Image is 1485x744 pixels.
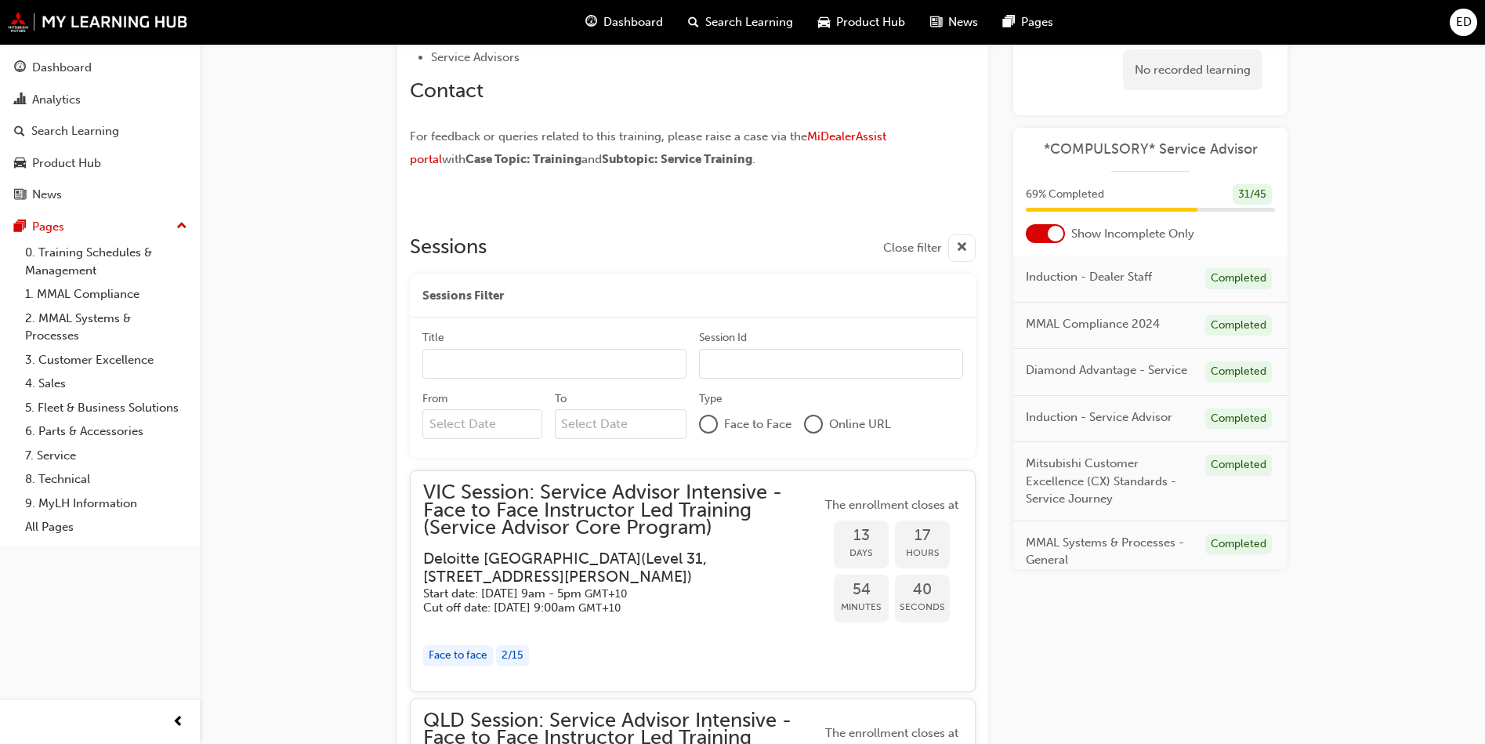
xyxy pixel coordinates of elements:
[14,61,26,75] span: guage-icon
[422,409,542,439] input: From
[1003,13,1015,32] span: pages-icon
[829,416,891,434] span: Online URL
[176,216,187,237] span: up-icon
[1026,361,1187,379] span: Diamond Advantage - Service
[423,601,796,615] h5: Cut off date: [DATE] 9:00am
[895,598,950,616] span: Seconds
[32,218,64,236] div: Pages
[821,496,962,514] span: The enrollment closes at
[834,581,889,599] span: 54
[19,372,194,396] a: 4. Sales
[1205,268,1272,289] div: Completed
[1205,533,1272,554] div: Completed
[14,125,25,139] span: search-icon
[675,6,806,38] a: search-iconSearch Learning
[6,85,194,114] a: Analytics
[836,13,905,31] span: Product Hub
[705,13,793,31] span: Search Learning
[32,186,62,204] div: News
[585,13,597,32] span: guage-icon
[895,544,950,562] span: Hours
[6,53,194,82] a: Dashboard
[8,12,188,32] img: mmal
[699,391,723,407] div: Type
[19,467,194,492] a: 8. Technical
[410,234,487,262] h2: Sessions
[410,129,889,166] a: MiDealerAssist portal
[422,287,504,305] span: Sessions Filter
[465,152,581,166] span: Case Topic: Training
[19,307,194,348] a: 2. MMAL Systems & Processes
[423,484,962,678] button: VIC Session: Service Advisor Intensive - Face to Face Instructor Led Training (Service Advisor Co...
[883,234,976,262] button: Close filter
[410,129,807,143] span: For feedback or queries related to this training, please raise a case via the
[821,724,962,742] span: The enrollment closes at
[1456,13,1472,31] span: ED
[6,180,194,209] a: News
[724,416,791,434] span: Face to Face
[1233,183,1272,205] div: 31 / 45
[6,50,194,212] button: DashboardAnalyticsSearch LearningProduct HubNews
[895,581,950,599] span: 40
[1205,408,1272,429] div: Completed
[578,601,621,615] span: Australian Eastern Standard Time GMT+10
[32,91,81,109] div: Analytics
[31,122,119,140] div: Search Learning
[1026,533,1193,568] span: MMAL Systems & Processes - General
[752,152,755,166] span: .
[1026,408,1172,426] span: Induction - Service Advisor
[555,391,567,407] div: To
[699,330,747,346] div: Session Id
[19,396,194,420] a: 5. Fleet & Business Solutions
[423,645,493,666] div: Face to face
[834,527,889,545] span: 13
[555,409,687,439] input: To
[818,13,830,32] span: car-icon
[19,348,194,372] a: 3. Customer Excellence
[14,157,26,171] span: car-icon
[423,550,796,586] h3: Deloitte [GEOGRAPHIC_DATA] ( Level 31, [STREET_ADDRESS][PERSON_NAME] )
[948,13,978,31] span: News
[14,188,26,202] span: news-icon
[32,59,92,77] div: Dashboard
[895,527,950,545] span: 17
[834,598,889,616] span: Minutes
[1450,9,1477,36] button: ED
[14,93,26,107] span: chart-icon
[834,544,889,562] span: Days
[19,515,194,539] a: All Pages
[422,349,686,379] input: Title
[1123,49,1262,90] div: No recorded learning
[442,152,465,166] span: with
[19,492,194,516] a: 9. MyLH Information
[1026,268,1152,286] span: Induction - Dealer Staff
[581,152,602,166] span: and
[19,241,194,282] a: 0. Training Schedules & Management
[431,50,520,64] span: Service Advisors
[585,587,627,601] span: Australian Eastern Standard Time GMT+10
[14,220,26,234] span: pages-icon
[410,78,484,103] span: Contact
[603,13,663,31] span: Dashboard
[602,152,752,166] span: Subtopic: Service Training
[422,391,447,407] div: From
[1205,314,1272,336] div: Completed
[32,154,101,172] div: Product Hub
[172,713,184,732] span: prev-icon
[573,6,675,38] a: guage-iconDashboard
[930,13,942,32] span: news-icon
[19,444,194,468] a: 7. Service
[6,149,194,178] a: Product Hub
[1026,185,1104,203] span: 69 % Completed
[1026,314,1160,332] span: MMAL Compliance 2024
[1026,455,1193,508] span: Mitsubishi Customer Excellence (CX) Standards - Service Journey
[991,6,1066,38] a: pages-iconPages
[1026,140,1275,158] a: *COMPULSORY* Service Advisor
[1021,13,1053,31] span: Pages
[19,419,194,444] a: 6. Parts & Accessories
[1205,455,1272,476] div: Completed
[806,6,918,38] a: car-iconProduct Hub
